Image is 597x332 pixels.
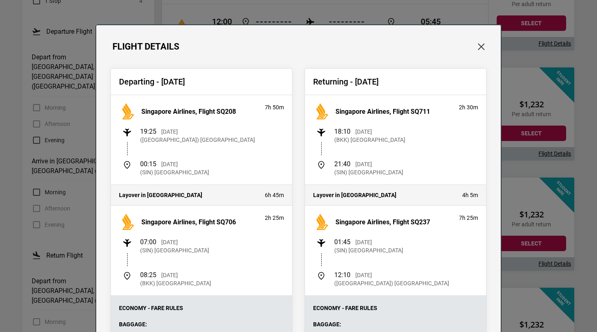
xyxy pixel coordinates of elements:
span: 19:25 [140,128,156,135]
h3: Singapore Airlines, Flight SQ208 [141,108,236,115]
p: (SIN) [GEOGRAPHIC_DATA] [334,246,403,254]
h3: Singapore Airlines, Flight SQ706 [141,218,236,226]
h2: Departing - [DATE] [119,77,284,87]
p: [DATE] [355,160,372,168]
p: 6h 45m [265,191,284,199]
p: ([GEOGRAPHIC_DATA]) [GEOGRAPHIC_DATA] [334,279,449,287]
span: 08:25 [140,271,156,279]
img: Singapore Airlines [119,214,135,230]
p: [DATE] [161,160,178,168]
p: 2h 30m [459,103,478,111]
h2: Returning - [DATE] [313,77,478,87]
p: 7h 25m [459,214,478,222]
span: 18:10 [334,128,350,135]
p: 7h 50m [265,103,284,111]
h3: Singapore Airlines, Flight SQ237 [335,218,430,226]
h3: Singapore Airlines, Flight SQ711 [335,108,430,115]
p: (SIN) [GEOGRAPHIC_DATA] [140,246,209,254]
p: 2h 25m [265,214,284,222]
button: Close [476,41,487,52]
strong: Baggage: [313,321,341,328]
p: ([GEOGRAPHIC_DATA]) [GEOGRAPHIC_DATA] [140,136,255,144]
p: (BKK) [GEOGRAPHIC_DATA] [334,136,405,144]
p: (SIN) [GEOGRAPHIC_DATA] [334,168,403,176]
p: [DATE] [161,271,178,279]
h4: Layover in [GEOGRAPHIC_DATA] [313,192,454,199]
p: (SIN) [GEOGRAPHIC_DATA] [140,168,209,176]
p: (BKK) [GEOGRAPHIC_DATA] [140,279,211,287]
p: Economy - Fare Rules [119,304,284,312]
span: 00:15 [140,160,156,168]
p: [DATE] [355,128,372,136]
p: 4h 5m [462,191,478,199]
h4: Layover in [GEOGRAPHIC_DATA] [119,192,257,199]
span: 01:45 [334,238,350,246]
span: 07:00 [140,238,156,246]
img: Singapore Airlines [313,103,329,119]
h1: Flight Details [112,41,180,52]
p: [DATE] [161,238,178,246]
img: Singapore Airlines [313,214,329,230]
p: [DATE] [355,238,372,246]
span: 21:40 [334,160,350,168]
img: Singapore Airlines [119,103,135,119]
strong: Baggage: [119,321,147,328]
p: [DATE] [355,271,372,279]
p: [DATE] [161,128,178,136]
span: 12:10 [334,271,350,279]
p: Economy - Fare Rules [313,304,478,312]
